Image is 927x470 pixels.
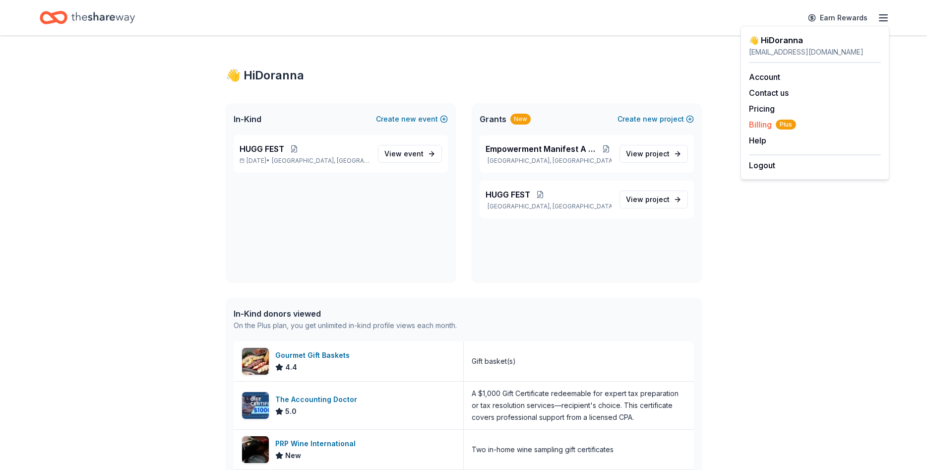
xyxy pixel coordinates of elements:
[626,148,670,160] span: View
[749,34,881,46] div: 👋 Hi Doranna
[285,361,297,373] span: 4.4
[480,113,506,125] span: Grants
[384,148,424,160] span: View
[626,194,670,205] span: View
[272,157,370,165] span: [GEOGRAPHIC_DATA], [GEOGRAPHIC_DATA]
[749,46,881,58] div: [EMAIL_ADDRESS][DOMAIN_NAME]
[404,149,424,158] span: event
[401,113,416,125] span: new
[486,157,612,165] p: [GEOGRAPHIC_DATA], [GEOGRAPHIC_DATA]
[486,202,612,210] p: [GEOGRAPHIC_DATA], [GEOGRAPHIC_DATA]
[275,349,354,361] div: Gourmet Gift Baskets
[234,308,457,320] div: In-Kind donors viewed
[645,195,670,203] span: project
[749,72,780,82] a: Account
[40,6,135,29] a: Home
[802,9,873,27] a: Earn Rewards
[749,87,789,99] button: Contact us
[378,145,442,163] a: View event
[240,143,284,155] span: HUGG FEST
[749,134,766,146] button: Help
[645,149,670,158] span: project
[749,104,775,114] a: Pricing
[618,113,694,125] button: Createnewproject
[242,392,269,419] img: Image for The Accounting Doctor
[510,114,531,125] div: New
[619,145,688,163] a: View project
[226,67,702,83] div: 👋 Hi Doranna
[619,191,688,208] a: View project
[242,436,269,463] img: Image for PRP Wine International
[749,159,775,171] button: Logout
[376,113,448,125] button: Createnewevent
[472,388,686,423] div: A $1,000 Gift Certificate redeemable for expert tax preparation or tax resolution services—recipi...
[275,394,361,405] div: The Accounting Doctor
[486,143,601,155] span: Empowerment Manifest A Deliverance Foundation, Inc.
[472,444,614,456] div: Two in-home wine sampling gift certificates
[285,450,301,462] span: New
[749,119,796,131] button: BillingPlus
[776,120,796,130] span: Plus
[285,405,297,417] span: 5.0
[234,320,457,332] div: On the Plus plan, you get unlimited in-kind profile views each month.
[234,113,261,125] span: In-Kind
[275,438,360,450] div: PRP Wine International
[749,119,796,131] span: Billing
[472,355,516,367] div: Gift basket(s)
[486,189,530,201] span: HUGG FEST
[242,348,269,375] img: Image for Gourmet Gift Baskets
[643,113,658,125] span: new
[240,157,370,165] p: [DATE] •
